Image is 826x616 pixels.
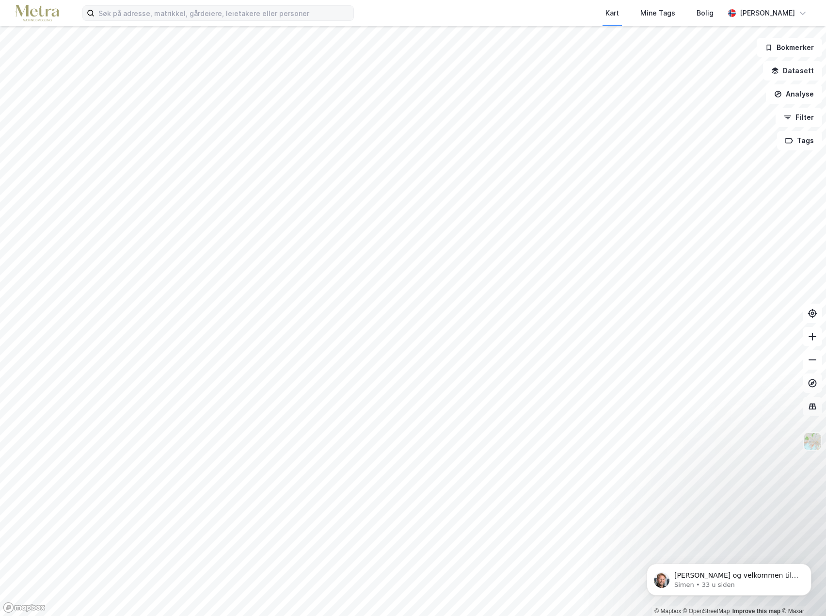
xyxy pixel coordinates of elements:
[740,7,795,19] div: [PERSON_NAME]
[697,7,714,19] div: Bolig
[777,131,822,150] button: Tags
[803,432,822,451] img: Z
[3,602,46,613] a: Mapbox homepage
[42,28,166,75] span: [PERSON_NAME] og velkommen til Newsec Maps, [PERSON_NAME] det er du lurer på så er det bare å ta ...
[632,543,826,611] iframe: Intercom notifications melding
[16,5,59,22] img: metra-logo.256734c3b2bbffee19d4.png
[605,7,619,19] div: Kart
[757,38,822,57] button: Bokmerker
[95,6,353,20] input: Søk på adresse, matrikkel, gårdeiere, leietakere eller personer
[42,37,167,46] p: Message from Simen, sent 33 u siden
[763,61,822,81] button: Datasett
[766,84,822,104] button: Analyse
[654,608,681,615] a: Mapbox
[683,608,730,615] a: OpenStreetMap
[640,7,675,19] div: Mine Tags
[732,608,780,615] a: Improve this map
[776,108,822,127] button: Filter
